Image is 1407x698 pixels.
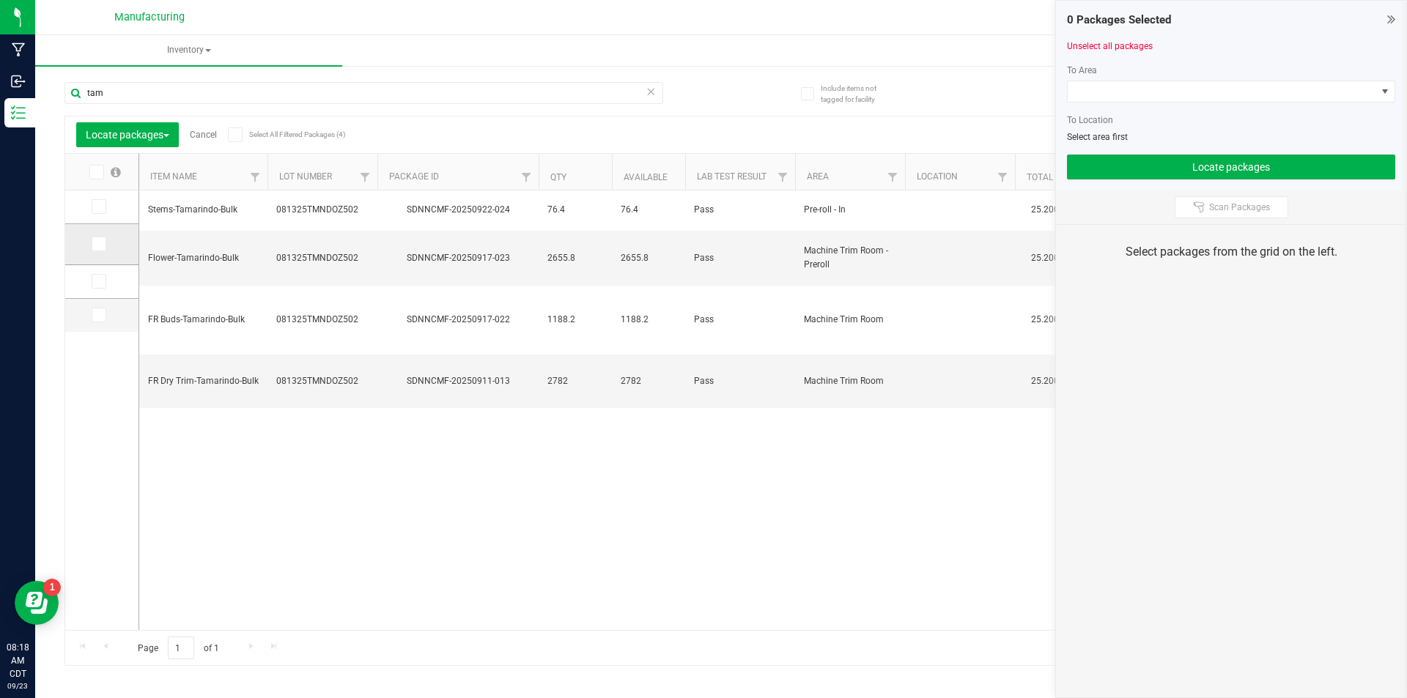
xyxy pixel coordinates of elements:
a: Location [917,171,958,182]
a: Total THC% [1027,172,1079,182]
div: SDNNCMF-20250917-023 [375,251,541,265]
a: Lab Test Result [697,171,767,182]
span: FR Dry Trim-Tamarindo-Bulk [148,374,259,388]
span: Pass [694,313,786,327]
div: SDNNCMF-20250911-013 [375,374,541,388]
a: Area [807,171,829,182]
span: 76.4 [547,203,603,217]
span: 081325TMNDOZ502 [276,251,369,265]
span: Locate packages [86,129,169,141]
span: Clear [646,82,656,101]
span: Select all records on this page [111,167,121,177]
input: Search Package ID, Item Name, SKU, Lot or Part Number... [64,82,663,104]
div: SDNNCMF-20250922-024 [375,203,541,217]
a: Filter [243,165,267,190]
span: 2655.8 [621,251,676,265]
span: 081325TMNDOZ502 [276,313,369,327]
span: Stems-Tamarindo-Bulk [148,203,259,217]
a: Filter [353,165,377,190]
span: 081325TMNDOZ502 [276,203,369,217]
button: Scan Packages [1175,196,1288,218]
span: Pass [694,374,786,388]
span: Flower-Tamarindo-Bulk [148,251,259,265]
span: 2782 [621,374,676,388]
span: 2655.8 [547,251,603,265]
span: Select All Filtered Packages (4) [249,130,322,138]
a: Package ID [389,171,439,182]
span: FR Buds-Tamarindo-Bulk [148,313,259,327]
a: Filter [881,165,905,190]
span: Machine Trim Room - Preroll [804,244,896,272]
a: Filter [771,165,795,190]
iframe: Resource center [15,581,59,625]
span: Pre-roll - In [804,203,896,217]
span: Machine Trim Room [804,374,896,388]
span: 1188.2 [621,313,676,327]
div: Select packages from the grid on the left. [1074,243,1388,261]
span: Pass [694,203,786,217]
span: To Location [1067,115,1113,125]
a: Qty [550,172,566,182]
a: Available [624,172,668,182]
input: 1 [168,636,194,659]
inline-svg: Inbound [11,74,26,89]
span: 25.2000 [1024,371,1071,392]
span: Scan Packages [1209,201,1270,213]
a: Cancel [190,130,217,140]
p: 08:18 AM CDT [7,641,29,680]
span: 76.4 [621,203,676,217]
a: Filter [514,165,539,190]
span: 2782 [547,374,603,388]
a: Inventory [35,35,342,66]
span: Pass [694,251,786,265]
a: Unselect all packages [1067,41,1153,51]
button: Locate packages [1067,155,1395,179]
span: Page of 1 [125,636,231,659]
inline-svg: Inventory [11,105,26,120]
span: Machine Trim Room [804,313,896,327]
a: Filter [991,165,1015,190]
iframe: Resource center unread badge [43,579,61,596]
inline-svg: Manufacturing [11,42,26,57]
span: 25.2000 [1024,248,1071,269]
span: Select area first [1067,132,1128,142]
span: Manufacturing [114,11,185,23]
a: Lot Number [279,171,332,182]
button: Locate packages [76,122,179,147]
a: Item Name [150,171,197,182]
span: 25.2000 [1024,199,1071,220]
span: Include items not tagged for facility [821,83,894,105]
span: To Area [1067,65,1097,75]
span: 081325TMNDOZ502 [276,374,369,388]
span: 25.2000 [1024,309,1071,330]
p: 09/23 [7,680,29,691]
div: SDNNCMF-20250917-022 [375,313,541,327]
span: 1188.2 [547,313,603,327]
